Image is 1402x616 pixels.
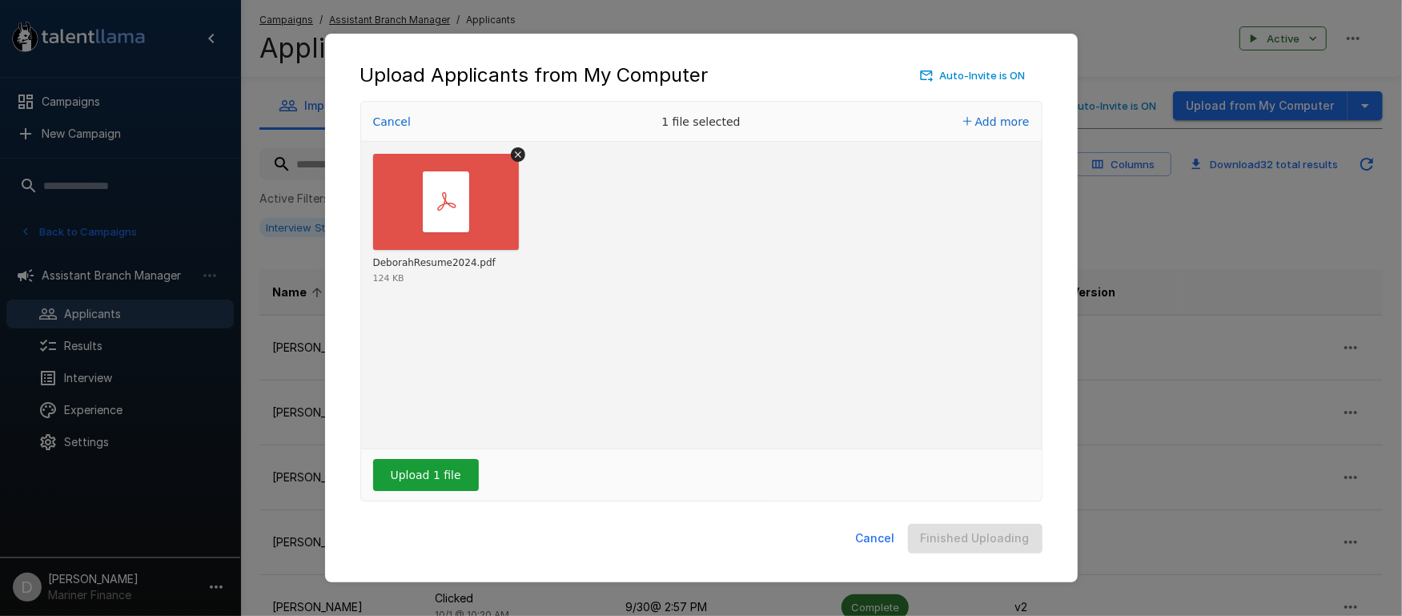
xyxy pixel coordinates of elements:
button: Remove file [511,147,525,162]
span: Add more [975,115,1030,128]
button: Cancel [850,524,902,554]
button: Add more files [957,111,1036,133]
button: Auto-Invite is ON [917,63,1030,88]
div: Uppy Dashboard [360,101,1042,501]
div: Upload Applicants from My Computer [360,62,1042,88]
div: DeborahResume2024.pdf [373,257,496,270]
div: 1 file selected [581,102,822,142]
button: Upload 1 file [373,459,479,491]
div: 124 KB [373,274,404,283]
button: Cancel [368,111,416,133]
